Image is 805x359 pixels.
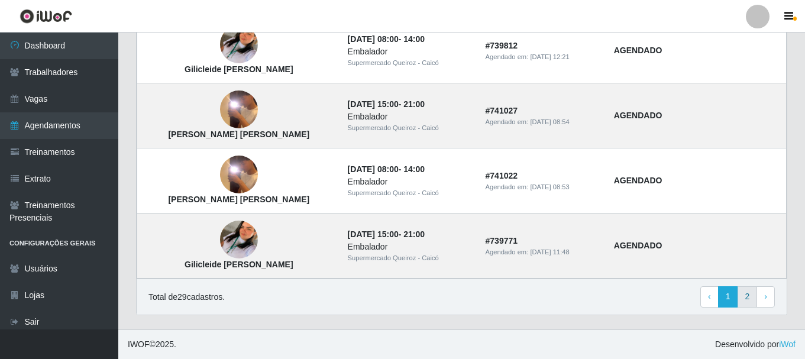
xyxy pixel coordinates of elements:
[779,339,796,349] a: iWof
[348,188,471,198] div: Supermercado Queiroz - Caicó
[614,176,662,185] strong: AGENDADO
[348,46,471,58] div: Embalador
[486,171,518,180] strong: # 741022
[530,183,569,190] time: [DATE] 08:53
[614,46,662,55] strong: AGENDADO
[486,236,518,245] strong: # 739771
[486,182,600,192] div: Agendado em:
[348,164,425,174] strong: -
[348,164,399,174] time: [DATE] 08:00
[220,132,258,216] img: Harlley Gean Santos de Farias
[348,229,399,239] time: [DATE] 15:00
[486,41,518,50] strong: # 739812
[348,241,471,253] div: Embalador
[220,67,258,151] img: Harlley Gean Santos de Farias
[530,53,569,60] time: [DATE] 12:21
[530,118,569,125] time: [DATE] 08:54
[530,248,569,255] time: [DATE] 11:48
[348,111,471,123] div: Embalador
[700,286,719,308] a: Previous
[185,64,293,74] strong: Gilicleide [PERSON_NAME]
[128,339,150,349] span: IWOF
[738,286,758,308] a: 2
[764,292,767,301] span: ›
[348,34,425,44] strong: -
[715,338,796,351] span: Desenvolvido por
[348,123,471,133] div: Supermercado Queiroz - Caicó
[185,260,293,269] strong: Gilicleide [PERSON_NAME]
[614,241,662,250] strong: AGENDADO
[168,195,309,204] strong: [PERSON_NAME] [PERSON_NAME]
[403,164,425,174] time: 14:00
[348,176,471,188] div: Embalador
[168,130,309,139] strong: [PERSON_NAME] [PERSON_NAME]
[348,99,425,109] strong: -
[348,58,471,68] div: Supermercado Queiroz - Caicó
[348,34,399,44] time: [DATE] 08:00
[486,117,600,127] div: Agendado em:
[348,99,399,109] time: [DATE] 15:00
[614,111,662,120] strong: AGENDADO
[718,286,738,308] a: 1
[486,106,518,115] strong: # 741027
[220,11,258,79] img: Gilicleide Chirle de Lucena
[148,291,225,303] p: Total de 29 cadastros.
[403,34,425,44] time: 14:00
[700,286,775,308] nav: pagination
[128,338,176,351] span: © 2025 .
[20,9,72,24] img: CoreUI Logo
[403,229,425,239] time: 21:00
[486,52,600,62] div: Agendado em:
[756,286,775,308] a: Next
[486,247,600,257] div: Agendado em:
[348,229,425,239] strong: -
[403,99,425,109] time: 21:00
[708,292,711,301] span: ‹
[348,253,471,263] div: Supermercado Queiroz - Caicó
[220,206,258,274] img: Gilicleide Chirle de Lucena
